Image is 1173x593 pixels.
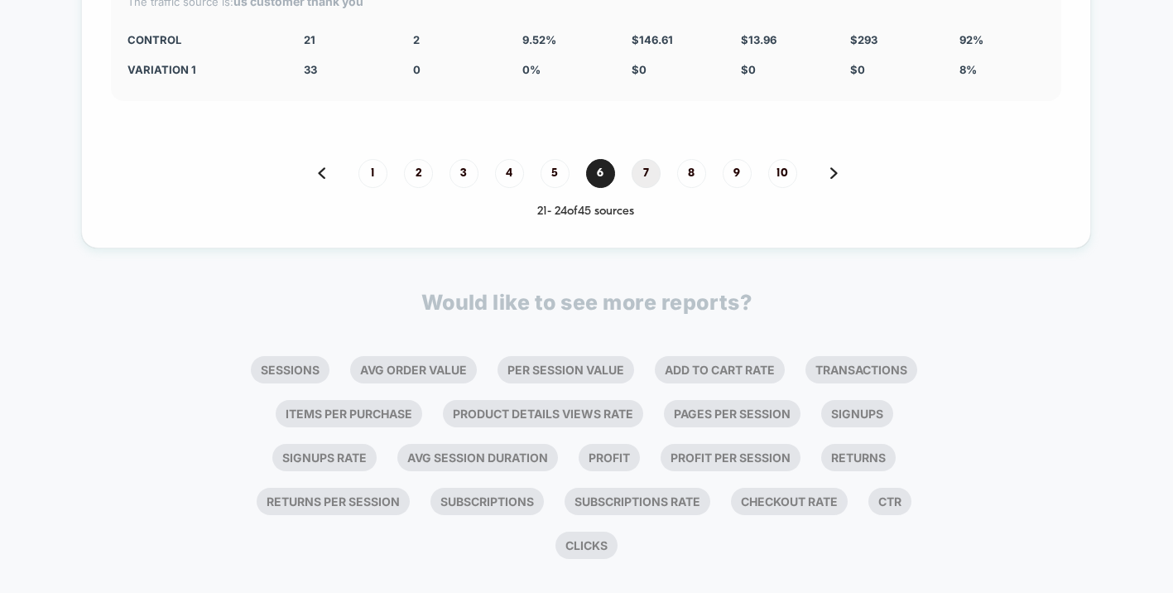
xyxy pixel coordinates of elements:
p: Would like to see more reports? [421,290,752,315]
span: 9.52 % [522,33,556,46]
span: 7 [632,159,661,188]
span: 5 [541,159,570,188]
li: Avg Session Duration [397,444,558,471]
li: Returns [821,444,896,471]
li: Per Session Value [498,356,634,383]
div: Variation 1 [127,63,280,76]
span: 2 [413,33,420,46]
li: Subscriptions [430,488,544,515]
span: 4 [495,159,524,188]
img: pagination forward [830,167,838,179]
li: Signups [821,400,893,427]
li: Items Per Purchase [276,400,422,427]
div: 92% [959,33,1044,46]
li: Clicks [555,532,618,559]
li: Avg Order Value [350,356,477,383]
span: 8 [677,159,706,188]
span: $ 146.61 [632,33,673,46]
li: Signups Rate [272,444,377,471]
span: $ 0 [741,63,756,76]
span: $ 293 [850,33,877,46]
span: $ 13.96 [741,33,776,46]
li: Pages Per Session [664,400,800,427]
span: 0 [413,63,421,76]
div: 8% [959,63,1044,76]
span: $ 0 [632,63,647,76]
li: Subscriptions Rate [565,488,710,515]
li: Checkout Rate [731,488,848,515]
li: Profit Per Session [661,444,800,471]
span: 3 [449,159,478,188]
img: pagination back [318,167,325,179]
li: Returns Per Session [257,488,410,515]
li: Sessions [251,356,329,383]
span: 21 [304,33,315,46]
li: Ctr [868,488,911,515]
span: 33 [304,63,317,76]
span: 9 [723,159,752,188]
span: 1 [358,159,387,188]
span: 10 [768,159,797,188]
li: Product Details Views Rate [443,400,643,427]
li: Profit [579,444,640,471]
div: CONTROL [127,33,280,46]
div: 21 - 24 of 45 sources [111,205,1061,219]
span: 0 % [522,63,541,76]
span: $ 0 [850,63,865,76]
li: Transactions [805,356,917,383]
span: 2 [404,159,433,188]
span: 6 [586,159,615,188]
li: Add To Cart Rate [655,356,785,383]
